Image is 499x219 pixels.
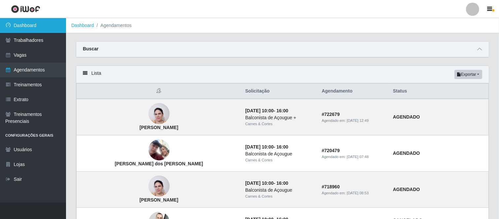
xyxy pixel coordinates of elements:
time: [DATE] 07:48 [347,155,369,159]
strong: - [245,144,288,150]
strong: - [245,180,288,186]
strong: Buscar [83,46,98,51]
time: [DATE] 10:00 [245,144,274,150]
time: 16:00 [277,180,288,186]
strong: - [245,108,288,113]
a: Dashboard [71,23,94,28]
strong: [PERSON_NAME] dos [PERSON_NAME] [115,161,203,166]
img: Wanderlana Ferreira [149,100,170,128]
th: Agendamento [318,84,389,99]
strong: # 718960 [322,184,340,189]
strong: # 720479 [322,148,340,153]
strong: [PERSON_NAME] [140,197,178,203]
img: CoreUI Logo [11,5,40,13]
strong: AGENDADO [393,114,420,120]
th: Status [389,84,489,99]
div: Carnes & Cortes [245,157,314,163]
div: Balconista de Açougue [245,187,314,194]
strong: AGENDADO [393,151,420,156]
strong: AGENDADO [393,187,420,192]
nav: breadcrumb [66,18,499,33]
img: Wanderlana Ferreira [149,172,170,201]
time: [DATE] 08:53 [347,191,369,195]
strong: # 722679 [322,112,340,117]
div: Agendado em: [322,118,385,123]
time: 16:00 [277,144,288,150]
time: 16:00 [277,108,288,113]
div: Balconista de Açougue + [245,114,314,121]
strong: [PERSON_NAME] [140,125,178,130]
time: [DATE] 10:00 [245,108,274,113]
th: Solicitação [241,84,318,99]
time: [DATE] 10:00 [245,180,274,186]
li: Agendamentos [94,22,132,29]
div: Agendado em: [322,154,385,160]
time: [DATE] 12:49 [347,119,369,123]
img: Gabriel dos Santos de Lima [149,139,170,160]
div: Balconista de Açougue [245,151,314,157]
div: Carnes & Cortes [245,194,314,199]
div: Lista [76,66,489,83]
div: Agendado em: [322,190,385,196]
div: Carnes & Cortes [245,121,314,127]
button: Exportar [454,70,482,79]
